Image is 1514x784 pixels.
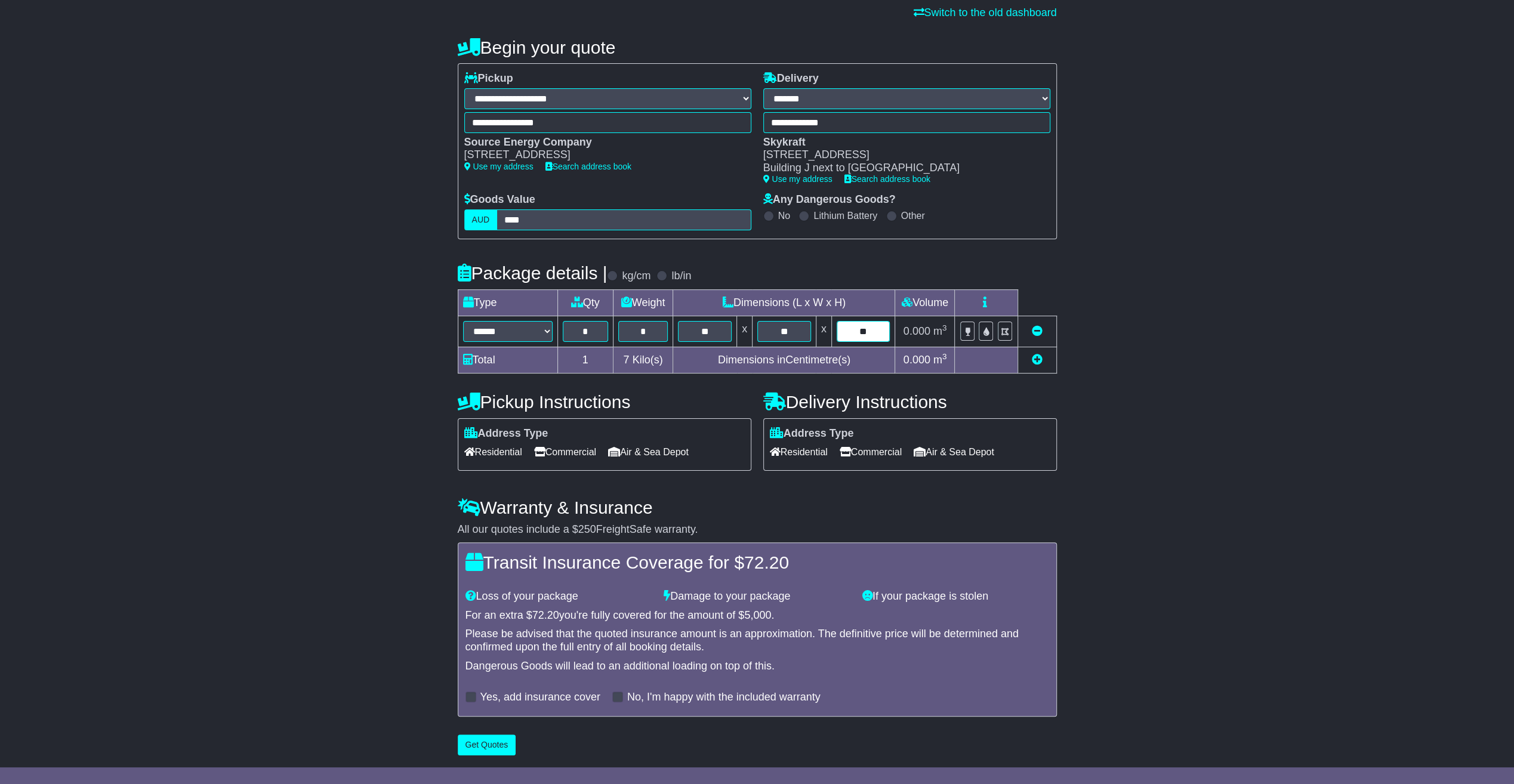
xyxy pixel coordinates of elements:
sup: 3 [942,352,947,361]
div: [STREET_ADDRESS] [763,149,1038,162]
label: Address Type [464,427,548,440]
sup: 3 [942,323,947,332]
a: Switch to the old dashboard [913,7,1056,18]
td: Volume [895,289,955,316]
span: 7 [623,354,629,366]
a: Use my address [763,174,832,184]
div: Please be advised that the quoted insurance amount is an approximation. The definitive price will... [465,628,1049,653]
td: Type [458,289,557,316]
td: x [816,316,831,347]
td: 1 [557,347,613,373]
h4: Delivery Instructions [763,392,1057,412]
td: Dimensions in Centimetre(s) [673,347,895,373]
h4: Pickup Instructions [458,392,751,412]
label: Address Type [770,427,854,440]
div: Damage to your package [658,590,856,603]
div: Skykraft [763,136,1038,149]
span: Air & Sea Depot [608,443,689,461]
label: Goods Value [464,193,535,206]
label: Pickup [464,72,513,85]
div: Source Energy Company [464,136,739,149]
label: lb/in [671,270,691,283]
div: Dangerous Goods will lead to an additional loading on top of this. [465,660,1049,673]
a: Search address book [844,174,930,184]
td: Kilo(s) [613,347,673,373]
button: Get Quotes [458,734,516,755]
span: Commercial [840,443,902,461]
div: If your package is stolen [856,590,1055,603]
div: Building J next to [GEOGRAPHIC_DATA] [763,162,1038,175]
span: Air & Sea Depot [914,443,994,461]
span: m [933,354,947,366]
span: m [933,325,947,337]
span: Commercial [534,443,596,461]
span: Residential [770,443,828,461]
h4: Package details | [458,263,608,283]
td: Dimensions (L x W x H) [673,289,895,316]
h4: Transit Insurance Coverage for $ [465,552,1049,572]
label: Other [901,210,925,221]
a: Use my address [464,162,534,171]
div: Loss of your package [460,590,658,603]
a: Remove this item [1032,325,1043,337]
label: Any Dangerous Goods? [763,193,896,206]
label: Lithium Battery [813,210,877,221]
td: Total [458,347,557,373]
h4: Begin your quote [458,38,1057,57]
span: 0.000 [904,325,930,337]
span: Residential [464,443,522,461]
span: 72.20 [744,552,789,572]
span: 5,000 [744,609,771,621]
label: No, I'm happy with the included warranty [627,691,821,704]
a: Add new item [1032,354,1043,366]
label: kg/cm [622,270,650,283]
div: [STREET_ADDRESS] [464,149,739,162]
td: Qty [557,289,613,316]
label: AUD [464,209,498,230]
td: Weight [613,289,673,316]
td: x [737,316,753,347]
h4: Warranty & Insurance [458,498,1057,517]
span: 72.20 [532,609,559,621]
span: 250 [578,523,596,535]
label: No [778,210,790,221]
label: Yes, add insurance cover [480,691,600,704]
div: All our quotes include a $ FreightSafe warranty. [458,523,1057,536]
label: Delivery [763,72,819,85]
span: 0.000 [904,354,930,366]
a: Search address book [545,162,631,171]
div: For an extra $ you're fully covered for the amount of $ . [465,609,1049,622]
